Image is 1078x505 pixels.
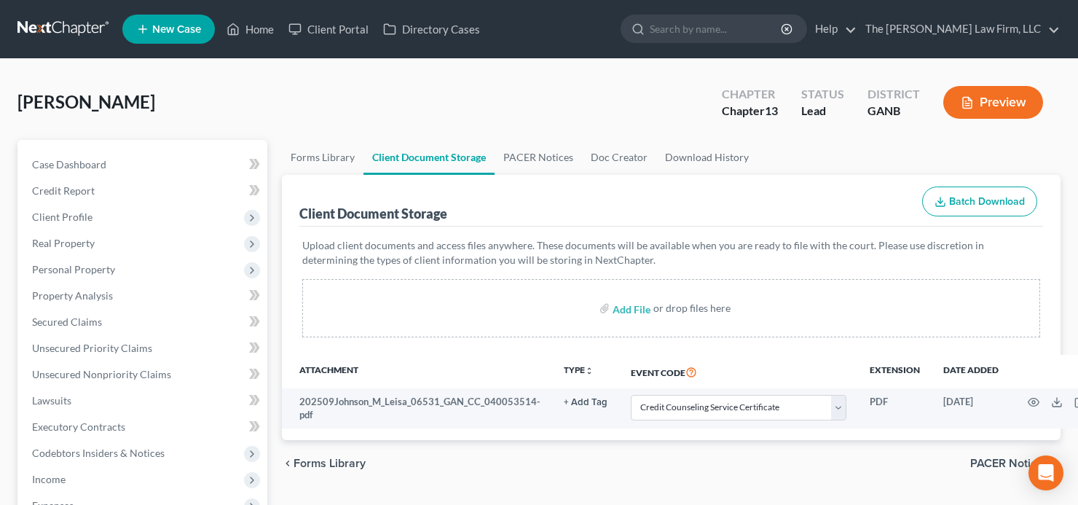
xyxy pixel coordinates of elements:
div: Lead [801,103,844,120]
div: District [867,86,920,103]
span: New Case [152,24,201,35]
div: or drop files here [653,301,731,316]
div: Chapter [722,103,778,120]
span: Case Dashboard [32,158,106,171]
th: Extension [858,355,932,388]
a: Property Analysis [20,283,267,309]
span: 13 [765,103,778,117]
div: Client Document Storage [299,205,447,222]
a: Doc Creator [582,140,656,175]
button: Batch Download [922,187,1037,217]
a: Home [219,16,281,42]
button: + Add Tag [564,398,607,407]
span: Unsecured Nonpriority Claims [32,368,171,380]
span: Secured Claims [32,316,102,328]
a: The [PERSON_NAME] Law Firm, LLC [858,16,1060,42]
a: PACER Notices [495,140,582,175]
a: Executory Contracts [20,414,267,440]
span: Forms Library [294,458,366,469]
a: Unsecured Nonpriority Claims [20,361,267,388]
a: Lawsuits [20,388,267,414]
th: Attachment [282,355,552,388]
a: Directory Cases [376,16,487,42]
td: 202509Johnson_M_Leisa_06531_GAN_CC_040053514-pdf [282,388,552,428]
span: [PERSON_NAME] [17,91,155,112]
button: TYPEunfold_more [564,366,594,375]
div: Chapter [722,86,778,103]
a: Unsecured Priority Claims [20,335,267,361]
td: [DATE] [932,388,1010,428]
input: Search by name... [650,15,783,42]
span: Batch Download [949,195,1025,208]
a: Forms Library [282,140,363,175]
a: Client Portal [281,16,376,42]
button: chevron_left Forms Library [282,458,366,469]
a: Case Dashboard [20,152,267,178]
a: Download History [656,140,758,175]
div: GANB [867,103,920,120]
td: PDF [858,388,932,428]
p: Upload client documents and access files anywhere. These documents will be available when you are... [302,238,1040,267]
span: Codebtors Insiders & Notices [32,447,165,459]
span: Unsecured Priority Claims [32,342,152,354]
span: Client Profile [32,211,93,223]
span: Lawsuits [32,394,71,407]
div: Open Intercom Messenger [1028,455,1063,490]
a: Secured Claims [20,309,267,335]
span: Real Property [32,237,95,249]
a: Credit Report [20,178,267,204]
span: Property Analysis [32,289,113,302]
th: Event Code [619,355,858,388]
span: Income [32,473,66,485]
button: Preview [943,86,1043,119]
span: Credit Report [32,184,95,197]
a: Help [808,16,857,42]
th: Date added [932,355,1010,388]
span: Personal Property [32,263,115,275]
div: Status [801,86,844,103]
a: + Add Tag [564,395,607,409]
button: PACER Notices chevron_right [970,458,1061,469]
i: chevron_left [282,458,294,469]
span: PACER Notices [970,458,1049,469]
a: Client Document Storage [363,140,495,175]
i: unfold_more [585,367,594,375]
span: Executory Contracts [32,420,125,433]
